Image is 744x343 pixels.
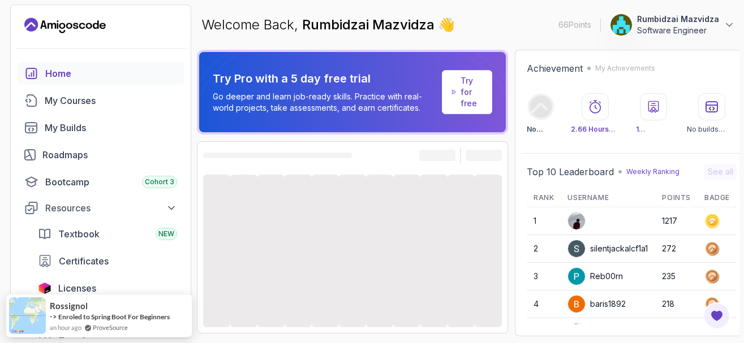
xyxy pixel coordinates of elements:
div: Reb00rn [567,267,623,285]
p: 66 Points [558,19,591,31]
img: user profile image [568,268,585,285]
div: silentjackalcf1a1 [567,240,648,258]
a: certificates [31,250,184,272]
a: builds [18,116,184,139]
td: 3 [527,263,561,290]
span: 👋 [438,16,455,34]
span: Licenses [58,281,96,295]
th: Rank [527,189,561,207]
p: Welcome Back, [201,16,455,34]
a: Try for free [461,75,483,109]
div: My Courses [45,94,177,107]
span: Rumbidzai Mazvidza [302,16,438,33]
p: No Badge :( [527,125,555,134]
td: 1 [527,207,561,235]
img: user profile image [568,212,585,229]
td: 4 [527,290,561,318]
td: 272 [655,235,698,263]
td: 1217 [655,207,698,235]
img: user profile image [568,240,585,257]
button: See all [704,164,737,180]
a: home [18,62,184,85]
h2: Top 10 Leaderboard [527,165,614,179]
div: Roadmaps [42,148,177,162]
div: baris1892 [567,295,626,313]
p: Weekly Ranking [626,167,680,176]
a: Enroled to Spring Boot For Beginners [58,312,170,322]
span: an hour ago [50,323,81,332]
td: 235 [655,263,698,290]
p: Rumbidzai Mazvidza [637,14,719,25]
th: Badge [698,189,737,207]
div: Home [45,67,177,80]
h2: Achievement [527,62,583,75]
span: NEW [158,229,174,238]
img: provesource social proof notification image [9,297,46,334]
button: user profile imageRumbidzai MazvidzaSoftware Engineer [610,14,735,36]
p: No builds completed [687,125,737,134]
td: 2 [527,235,561,263]
a: Landing page [24,16,106,34]
span: Certificates [59,254,109,268]
a: roadmaps [18,144,184,166]
span: Cohort 3 [145,177,174,186]
p: Watched [571,125,620,134]
p: Try Pro with a 5 day free trial [213,71,437,86]
a: licenses [31,277,184,299]
span: Rossignol [50,301,88,311]
button: Resources [18,198,184,218]
a: ProveSource [93,323,128,332]
p: Software Engineer [637,25,719,36]
th: Username [561,189,655,207]
a: textbook [31,223,184,245]
div: My Builds [45,121,177,134]
th: Points [655,189,698,207]
span: Textbook [58,227,100,241]
div: Resources [45,201,177,215]
div: Bootcamp [45,175,177,189]
p: Certificate [636,125,671,134]
img: jetbrains icon [38,283,51,294]
button: Open Feedback Button [703,302,730,329]
a: Try for free [442,70,492,114]
span: -> [50,312,57,321]
img: user profile image [568,323,585,340]
a: bootcamp [18,171,184,193]
p: Go deeper and learn job-ready skills. Practice with real-world projects, take assessments, and ea... [213,91,437,114]
div: NC [567,323,601,341]
td: 218 [655,290,698,318]
span: 1 [636,125,645,133]
img: user profile image [568,296,585,312]
p: My Achievements [595,64,655,73]
img: user profile image [610,14,632,36]
a: courses [18,89,184,112]
span: 2.66 Hours [571,125,615,133]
